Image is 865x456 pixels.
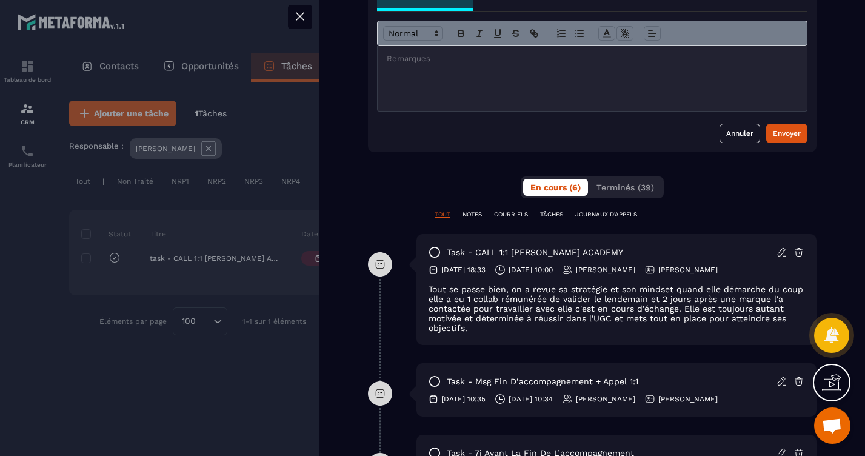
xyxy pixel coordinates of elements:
[720,124,760,143] button: Annuler
[494,210,528,219] p: COURRIELS
[447,376,638,387] p: task - Msg fin d’accompagnement + Appel 1:1
[540,210,563,219] p: TÂCHES
[773,127,801,139] div: Envoyer
[509,265,553,275] p: [DATE] 10:00
[463,210,482,219] p: NOTES
[530,183,581,192] span: En cours (6)
[447,247,623,258] p: task - CALL 1:1 [PERSON_NAME] ACADEMY
[441,265,486,275] p: [DATE] 18:33
[509,394,553,404] p: [DATE] 10:34
[658,394,718,404] p: [PERSON_NAME]
[766,124,807,143] button: Envoyer
[658,265,718,275] p: [PERSON_NAME]
[523,179,588,196] button: En cours (6)
[814,407,850,444] a: Ouvrir le chat
[429,284,804,333] div: Tout se passe bien, on a revue sa stratégie et son mindset quand elle démarche du coup elle a eu ...
[435,210,450,219] p: TOUT
[589,179,661,196] button: Terminés (39)
[576,394,635,404] p: [PERSON_NAME]
[441,394,486,404] p: [DATE] 10:35
[596,183,654,192] span: Terminés (39)
[575,210,637,219] p: JOURNAUX D'APPELS
[576,265,635,275] p: [PERSON_NAME]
